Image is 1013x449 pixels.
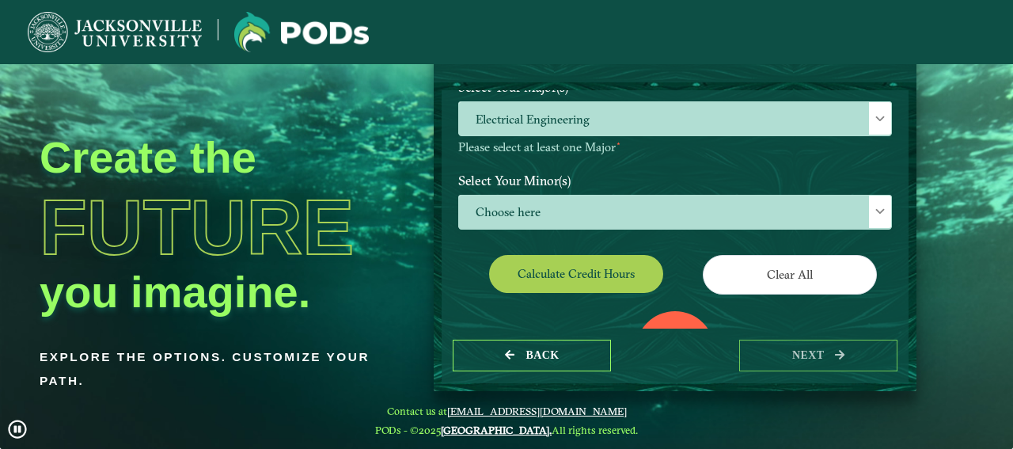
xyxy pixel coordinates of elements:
[616,138,621,149] sup: ⋆
[40,131,396,183] h2: Create the
[446,166,904,195] label: Select Your Minor(s)
[375,405,638,417] span: Contact us at
[447,405,627,417] a: [EMAIL_ADDRESS][DOMAIN_NAME]
[489,255,663,292] button: Calculate credit hours
[441,424,552,436] a: [GEOGRAPHIC_DATA].
[375,424,638,436] span: PODs - ©2025 All rights reserved.
[28,12,202,52] img: Jacksonville University logo
[459,102,891,136] span: Electrical Engineering
[459,196,891,230] span: Choose here
[453,340,611,372] button: Back
[40,188,396,266] h1: Future
[40,266,396,318] h2: you imagine.
[458,140,892,155] p: Please select at least one Major
[739,340,897,372] button: next
[525,349,559,361] span: Back
[234,12,369,52] img: Jacksonville University logo
[703,255,877,294] button: Clear All
[40,345,396,393] p: Explore the options. Customize your path.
